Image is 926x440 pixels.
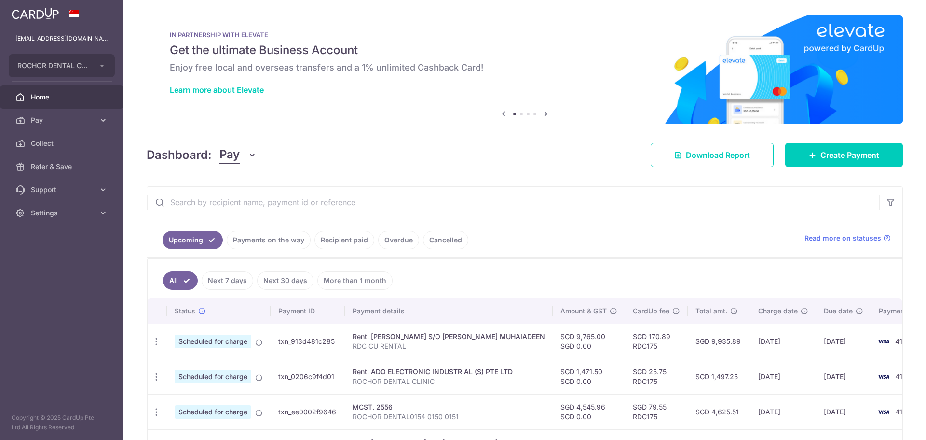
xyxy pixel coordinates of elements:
[31,139,95,148] span: Collect
[271,298,345,324] th: Payment ID
[553,359,625,394] td: SGD 1,471.50 SGD 0.00
[163,231,223,249] a: Upcoming
[353,332,545,341] div: Rent. [PERSON_NAME] S/O [PERSON_NAME] MUHAIADEEN
[271,324,345,359] td: txn_913d481c285
[170,31,880,39] p: IN PARTNERSHIP WITH ELEVATE
[175,306,195,316] span: Status
[31,185,95,195] span: Support
[175,405,251,419] span: Scheduled for charge
[750,359,816,394] td: [DATE]
[378,231,419,249] a: Overdue
[688,394,750,429] td: SGD 4,625.51
[874,371,893,383] img: Bank Card
[686,149,750,161] span: Download Report
[353,402,545,412] div: MCST. 2556
[219,146,257,164] button: Pay
[12,8,59,19] img: CardUp
[874,336,893,347] img: Bank Card
[824,306,853,316] span: Due date
[227,231,311,249] a: Payments on the way
[170,43,880,58] h5: Get the ultimate Business Account
[353,377,545,386] p: ROCHOR DENTAL CLINIC
[31,162,95,171] span: Refer & Save
[785,143,903,167] a: Create Payment
[353,367,545,377] div: Rent. ADO ELECTRONIC INDUSTRIAL (S) PTE LTD
[695,306,727,316] span: Total amt.
[147,15,903,124] img: Renovation banner
[353,341,545,351] p: RDC CU RENTAL
[625,394,688,429] td: SGD 79.55 RDC175
[804,233,881,243] span: Read more on statuses
[147,146,212,164] h4: Dashboard:
[820,149,879,161] span: Create Payment
[353,412,545,422] p: ROCHOR DENTAL0154 0150 0151
[17,61,89,71] span: ROCHOR DENTAL CLINIC PTE. LTD.
[31,92,95,102] span: Home
[219,146,240,164] span: Pay
[750,324,816,359] td: [DATE]
[874,406,893,418] img: Bank Card
[257,271,313,290] a: Next 30 days
[9,54,115,77] button: ROCHOR DENTAL CLINIC PTE. LTD.
[423,231,468,249] a: Cancelled
[170,85,264,95] a: Learn more about Elevate
[147,187,879,218] input: Search by recipient name, payment id or reference
[688,359,750,394] td: SGD 1,497.25
[633,306,669,316] span: CardUp fee
[314,231,374,249] a: Recipient paid
[688,324,750,359] td: SGD 9,935.89
[553,394,625,429] td: SGD 4,545.96 SGD 0.00
[816,394,871,429] td: [DATE]
[15,34,108,43] p: [EMAIL_ADDRESS][DOMAIN_NAME]
[317,271,393,290] a: More than 1 month
[175,370,251,383] span: Scheduled for charge
[163,271,198,290] a: All
[625,324,688,359] td: SGD 170.89 RDC175
[804,233,891,243] a: Read more on statuses
[271,394,345,429] td: txn_ee0002f9646
[895,372,911,381] span: 4176
[345,298,553,324] th: Payment details
[553,324,625,359] td: SGD 9,765.00 SGD 0.00
[202,271,253,290] a: Next 7 days
[816,359,871,394] td: [DATE]
[31,115,95,125] span: Pay
[651,143,774,167] a: Download Report
[170,62,880,73] h6: Enjoy free local and overseas transfers and a 1% unlimited Cashback Card!
[175,335,251,348] span: Scheduled for charge
[31,208,95,218] span: Settings
[271,359,345,394] td: txn_0206c9f4d01
[560,306,607,316] span: Amount & GST
[895,337,911,345] span: 4176
[816,324,871,359] td: [DATE]
[895,408,911,416] span: 4176
[750,394,816,429] td: [DATE]
[625,359,688,394] td: SGD 25.75 RDC175
[758,306,798,316] span: Charge date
